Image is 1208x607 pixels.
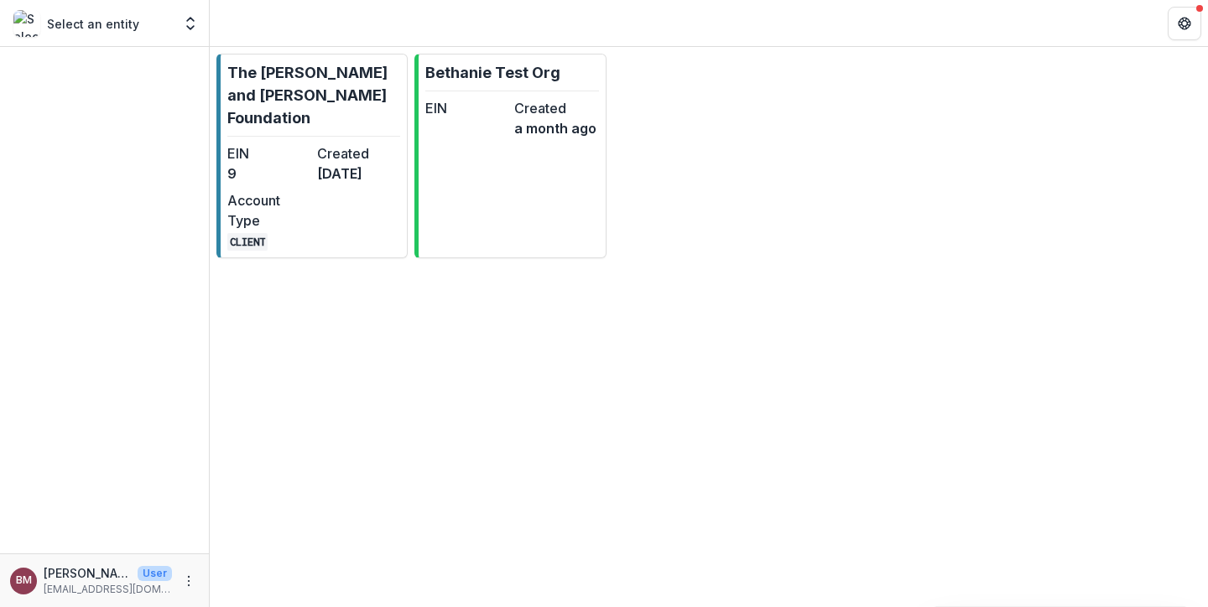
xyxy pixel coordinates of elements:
[13,10,40,37] img: Select an entity
[44,582,172,597] p: [EMAIL_ADDRESS][DOMAIN_NAME]
[425,61,560,84] p: Bethanie Test Org
[317,163,400,184] dd: [DATE]
[227,61,400,129] p: The [PERSON_NAME] and [PERSON_NAME] Foundation
[179,7,202,40] button: Open entity switcher
[47,15,139,33] p: Select an entity
[425,98,508,118] dt: EIN
[414,54,606,258] a: Bethanie Test OrgEINCreateda month ago
[227,163,310,184] dd: 9
[44,564,131,582] p: [PERSON_NAME]
[216,54,408,258] a: The [PERSON_NAME] and [PERSON_NAME] FoundationEIN9Created[DATE]Account TypeCLIENT
[16,575,32,586] div: Bethanie Milteer
[514,118,596,138] dd: a month ago
[227,143,310,163] dt: EIN
[227,233,268,251] code: CLIENT
[179,571,199,591] button: More
[514,98,596,118] dt: Created
[227,190,310,231] dt: Account Type
[1168,7,1201,40] button: Get Help
[317,143,400,163] dt: Created
[138,566,172,581] p: User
